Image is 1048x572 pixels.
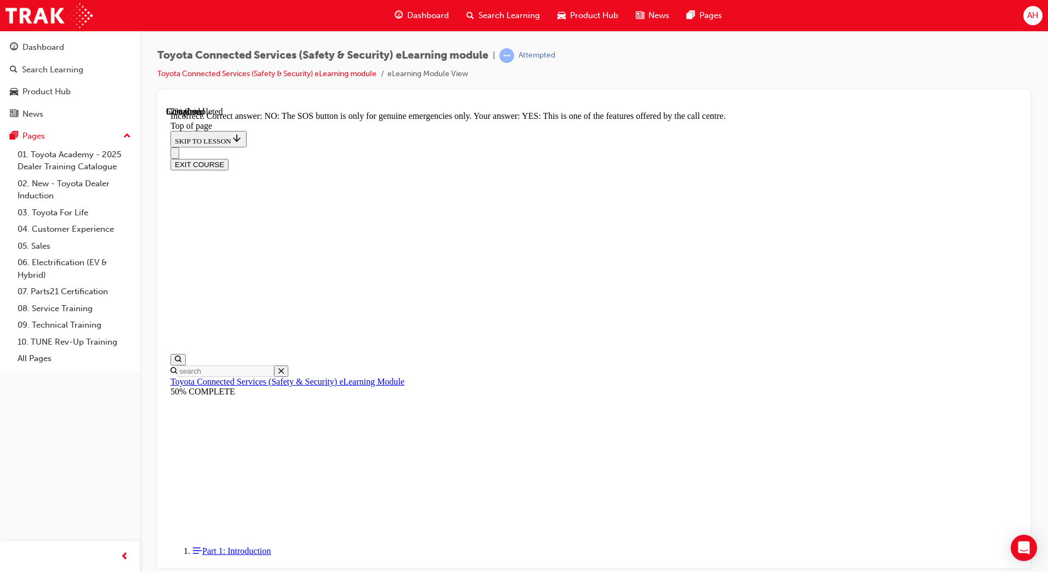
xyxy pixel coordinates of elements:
a: guage-iconDashboard [386,4,458,27]
span: search-icon [10,65,18,75]
a: 04. Customer Experience [13,221,135,238]
span: up-icon [123,129,131,144]
span: News [648,9,669,22]
span: learningRecordVerb_ATTEMPT-icon [499,48,514,63]
a: 03. Toyota For Life [13,204,135,221]
div: Open Intercom Messenger [1011,535,1037,561]
span: prev-icon [121,550,129,564]
span: Search Learning [479,9,540,22]
span: Dashboard [407,9,449,22]
a: 07. Parts21 Certification [13,283,135,300]
span: Toyota Connected Services (Safety & Security) eLearning module [157,49,488,62]
button: Close navigation menu [4,41,13,52]
a: 09. Technical Training [13,317,135,334]
span: AH [1027,9,1038,22]
a: news-iconNews [627,4,678,27]
span: guage-icon [395,9,403,22]
div: Search Learning [22,64,83,76]
button: EXIT COURSE [4,52,62,64]
span: pages-icon [10,131,18,141]
button: AH [1023,6,1043,25]
a: Toyota Connected Services (Safety & Security) eLearning module [157,69,377,78]
a: 06. Electrification (EV & Hybrid) [13,254,135,283]
a: 02. New - Toyota Dealer Induction [13,175,135,204]
a: Product Hub [4,82,135,102]
div: Incorrect. Correct answer: NO: The SOS button is only for genuine emergencies only. Your answer: ... [4,4,851,14]
span: news-icon [10,110,18,119]
img: Trak [5,3,93,28]
button: Pages [4,126,135,146]
a: pages-iconPages [678,4,731,27]
span: Product Hub [570,9,618,22]
a: car-iconProduct Hub [549,4,627,27]
span: guage-icon [10,43,18,53]
div: News [22,108,43,121]
li: eLearning Module View [388,68,468,81]
div: 50% COMPLETE [4,280,851,290]
div: Pages [22,130,45,142]
span: car-icon [557,9,566,22]
span: | [493,49,495,62]
span: Pages [699,9,722,22]
a: Dashboard [4,37,135,58]
button: DashboardSearch LearningProduct HubNews [4,35,135,126]
div: Product Hub [22,85,71,98]
a: 10. TUNE Rev-Up Training [13,334,135,351]
a: 01. Toyota Academy - 2025 Dealer Training Catalogue [13,146,135,175]
a: 05. Sales [13,238,135,255]
div: Attempted [519,50,555,61]
a: News [4,104,135,124]
a: All Pages [13,350,135,367]
a: Search Learning [4,60,135,80]
a: search-iconSearch Learning [458,4,549,27]
span: news-icon [636,9,644,22]
a: Toyota Connected Services (Safety & Security) eLearning Module [4,270,238,279]
span: search-icon [466,9,474,22]
a: 08. Service Training [13,300,135,317]
button: SKIP TO LESSON [4,24,81,41]
input: Search [11,259,108,270]
div: Top of page [4,14,851,24]
button: Close search menu [108,259,122,270]
span: SKIP TO LESSON [9,30,76,38]
span: pages-icon [687,9,695,22]
button: Open search menu [4,247,20,259]
div: Dashboard [22,41,64,54]
span: car-icon [10,87,18,97]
